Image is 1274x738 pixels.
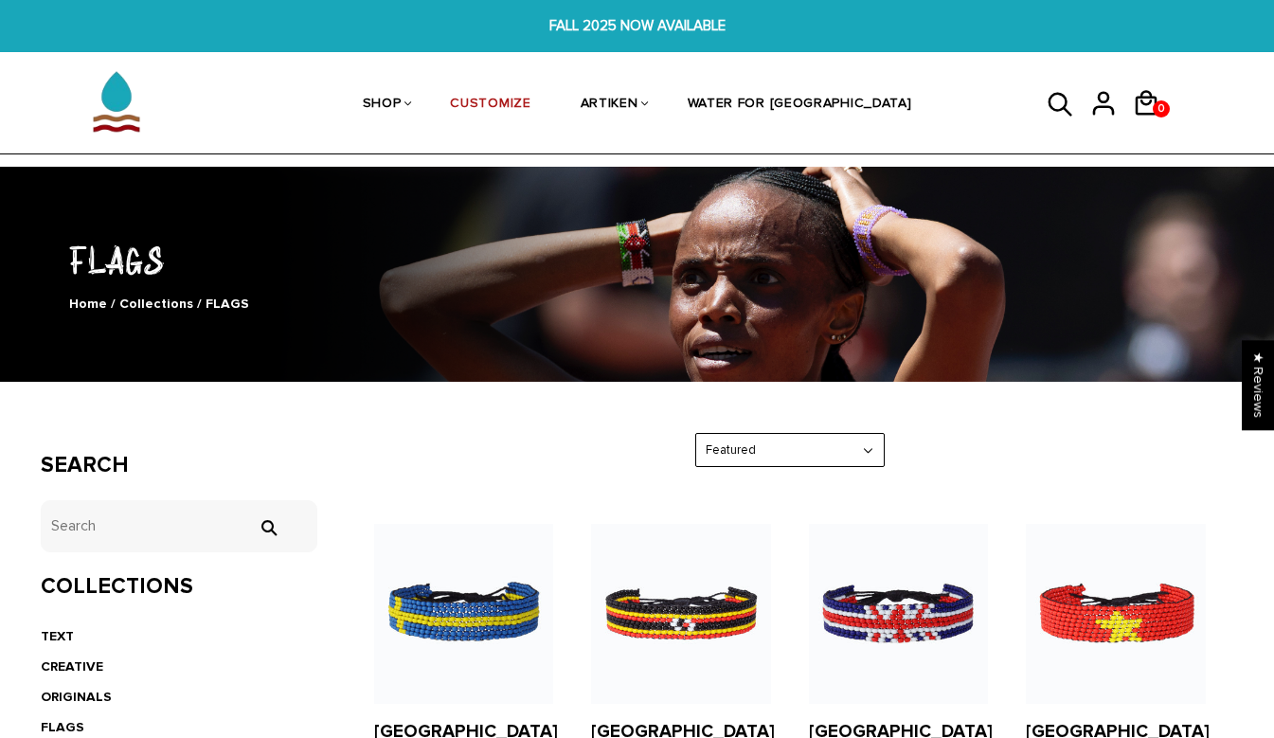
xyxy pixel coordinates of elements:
a: SHOP [363,55,402,155]
h3: Collections [41,573,318,601]
span: FALL 2025 NOW AVAILABLE [394,15,881,37]
a: ORIGINALS [41,689,112,705]
h1: FLAGS [41,234,1234,284]
a: CUSTOMIZE [450,55,530,155]
span: / [197,296,202,312]
h3: Search [41,452,318,479]
a: WATER FOR [GEOGRAPHIC_DATA] [688,55,912,155]
span: 0 [1154,96,1169,122]
input: Search [249,519,287,536]
span: FLAGS [206,296,249,312]
a: Home [69,296,107,312]
a: FLAGS [41,719,84,735]
a: Collections [119,296,193,312]
input: Search [41,500,318,552]
a: ARTIKEN [581,55,638,155]
div: Click to open Judge.me floating reviews tab [1242,340,1274,430]
a: 0 [1132,123,1175,126]
a: CREATIVE [41,658,103,675]
span: / [111,296,116,312]
a: TEXT [41,628,74,644]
